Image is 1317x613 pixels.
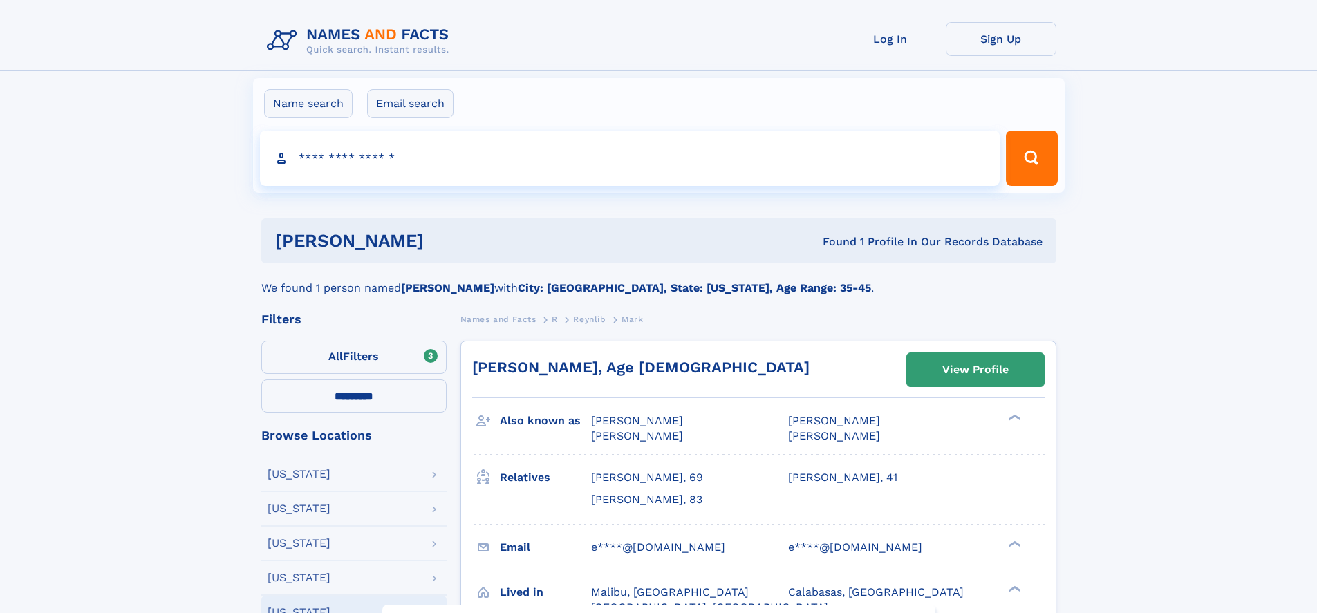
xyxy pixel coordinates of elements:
[622,314,643,324] span: Mark
[946,22,1056,56] a: Sign Up
[500,536,591,559] h3: Email
[268,503,330,514] div: [US_STATE]
[835,22,946,56] a: Log In
[591,585,749,598] span: Malibu, [GEOGRAPHIC_DATA]
[591,470,703,485] a: [PERSON_NAME], 69
[328,350,343,363] span: All
[261,263,1056,296] div: We found 1 person named with .
[460,310,536,328] a: Names and Facts
[591,414,683,427] span: [PERSON_NAME]
[367,89,454,118] label: Email search
[472,359,810,376] a: [PERSON_NAME], Age [DEMOGRAPHIC_DATA]
[1005,539,1022,548] div: ❯
[261,22,460,59] img: Logo Names and Facts
[268,572,330,583] div: [US_STATE]
[261,429,447,442] div: Browse Locations
[268,469,330,480] div: [US_STATE]
[907,353,1044,386] a: View Profile
[573,310,606,328] a: Reynlib
[261,341,447,374] label: Filters
[260,131,1000,186] input: search input
[518,281,871,294] b: City: [GEOGRAPHIC_DATA], State: [US_STATE], Age Range: 35-45
[500,581,591,604] h3: Lived in
[552,310,558,328] a: R
[1006,131,1057,186] button: Search Button
[264,89,353,118] label: Name search
[623,234,1043,249] div: Found 1 Profile In Our Records Database
[268,538,330,549] div: [US_STATE]
[573,314,606,324] span: Reynlib
[1005,584,1022,593] div: ❯
[942,354,1009,386] div: View Profile
[261,313,447,326] div: Filters
[591,492,702,507] a: [PERSON_NAME], 83
[788,470,897,485] a: [PERSON_NAME], 41
[788,585,964,598] span: Calabasas, [GEOGRAPHIC_DATA]
[401,281,494,294] b: [PERSON_NAME]
[1005,413,1022,422] div: ❯
[788,429,880,442] span: [PERSON_NAME]
[500,466,591,489] h3: Relatives
[500,409,591,433] h3: Also known as
[275,232,624,249] h1: [PERSON_NAME]
[591,429,683,442] span: [PERSON_NAME]
[552,314,558,324] span: R
[788,414,880,427] span: [PERSON_NAME]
